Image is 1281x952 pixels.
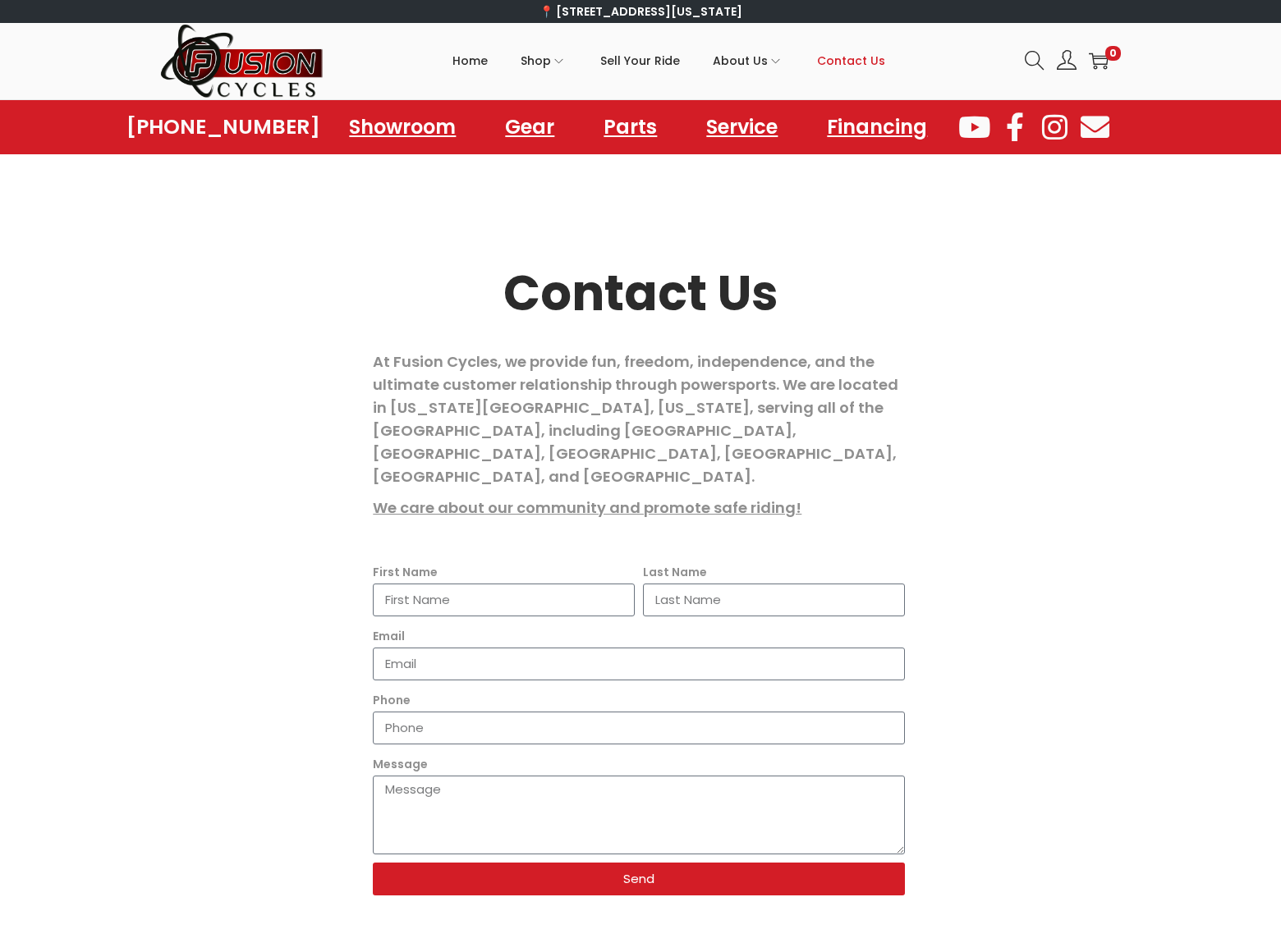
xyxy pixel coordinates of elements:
[373,863,905,895] button: Send
[373,753,428,776] label: Message
[126,116,320,139] a: [PHONE_NUMBER]
[713,24,784,98] a: About Us
[643,584,905,616] input: Last Name
[623,872,654,885] span: Send
[817,40,885,81] span: Contact Us
[452,24,488,98] a: Home
[373,584,635,616] input: First Name
[452,40,488,81] span: Home
[324,24,1012,98] nav: Primary navigation
[373,497,801,518] span: We care about our community and promote safe riding!
[690,108,794,146] a: Service
[817,24,885,98] a: Contact Us
[600,24,680,98] a: Sell Your Ride
[333,108,944,146] nav: Menu
[333,108,472,146] a: Showroom
[1089,51,1109,71] a: 0
[373,625,405,648] label: Email
[373,689,411,712] label: Phone
[489,108,571,146] a: Gear
[713,40,768,81] span: About Us
[643,561,707,584] label: Last Name
[373,350,905,488] p: At Fusion Cycles, we provide fun, freedom, independence, and the ultimate customer relationship t...
[160,23,324,99] img: Woostify retina logo
[587,108,673,146] a: Parts
[189,269,1092,318] h2: Contact Us
[373,712,905,744] input: Only numbers and phone characters (#, -, *, etc) are accepted.
[373,648,905,680] input: Email
[810,108,944,146] a: Financing
[521,24,567,98] a: Shop
[600,40,680,81] span: Sell Your Ride
[521,40,551,81] span: Shop
[539,3,742,20] a: 📍 [STREET_ADDRESS][US_STATE]
[373,561,438,584] label: First Name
